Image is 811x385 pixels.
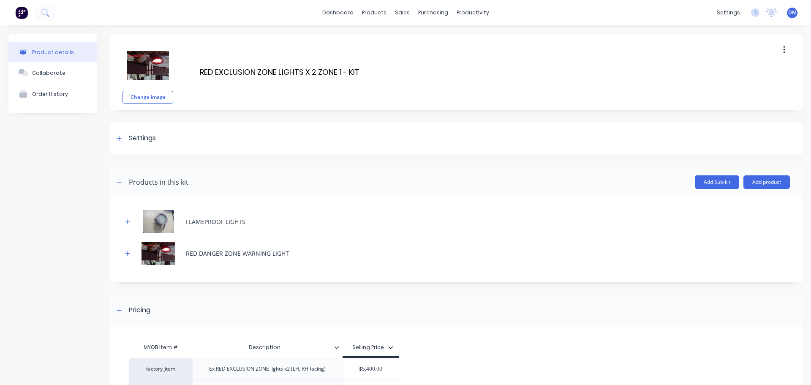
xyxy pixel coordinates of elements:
[788,9,797,16] span: DM
[32,49,74,55] div: Product details
[129,339,192,356] div: MYOB Item #
[695,175,739,189] button: Add Sub-kit
[414,6,452,19] div: purchasing
[8,62,97,83] button: Collaborate
[391,6,414,19] div: sales
[129,177,188,187] div: Products in this kit
[186,249,289,258] div: RED DANGER ZONE WARNING LIGHT
[129,133,156,144] div: Settings
[713,6,744,19] div: settings
[122,91,173,104] button: Change image
[137,210,180,233] img: FLAMEPROOF LIGHTS
[129,358,399,380] div: factory_itemEx RED EXCLUSION ZONE lights x2 (LH, RH facing)$5,400.00
[138,365,184,373] div: factory_item
[137,242,180,265] img: RED DANGER ZONE WARNING LIGHT
[348,341,397,354] button: Selling Price
[15,6,28,19] img: Factory
[32,91,68,97] div: Order History
[352,344,384,351] div: Selling Price
[8,83,97,104] button: Order History
[358,6,391,19] div: products
[122,40,173,104] div: fileChange image
[452,6,493,19] div: productivity
[343,358,399,380] div: $5,400.00
[32,70,65,76] div: Collaborate
[318,6,358,19] a: dashboard
[743,175,790,189] button: Add product
[199,66,360,78] input: Enter kit name
[192,337,337,358] div: Description
[186,217,245,226] div: FLAMEPROOF LIGHTS
[127,44,169,87] img: file
[192,339,343,356] div: Description
[202,363,332,374] div: Ex RED EXCLUSION ZONE lights x2 (LH, RH facing)
[8,42,97,62] button: Product details
[129,305,150,316] div: Pricing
